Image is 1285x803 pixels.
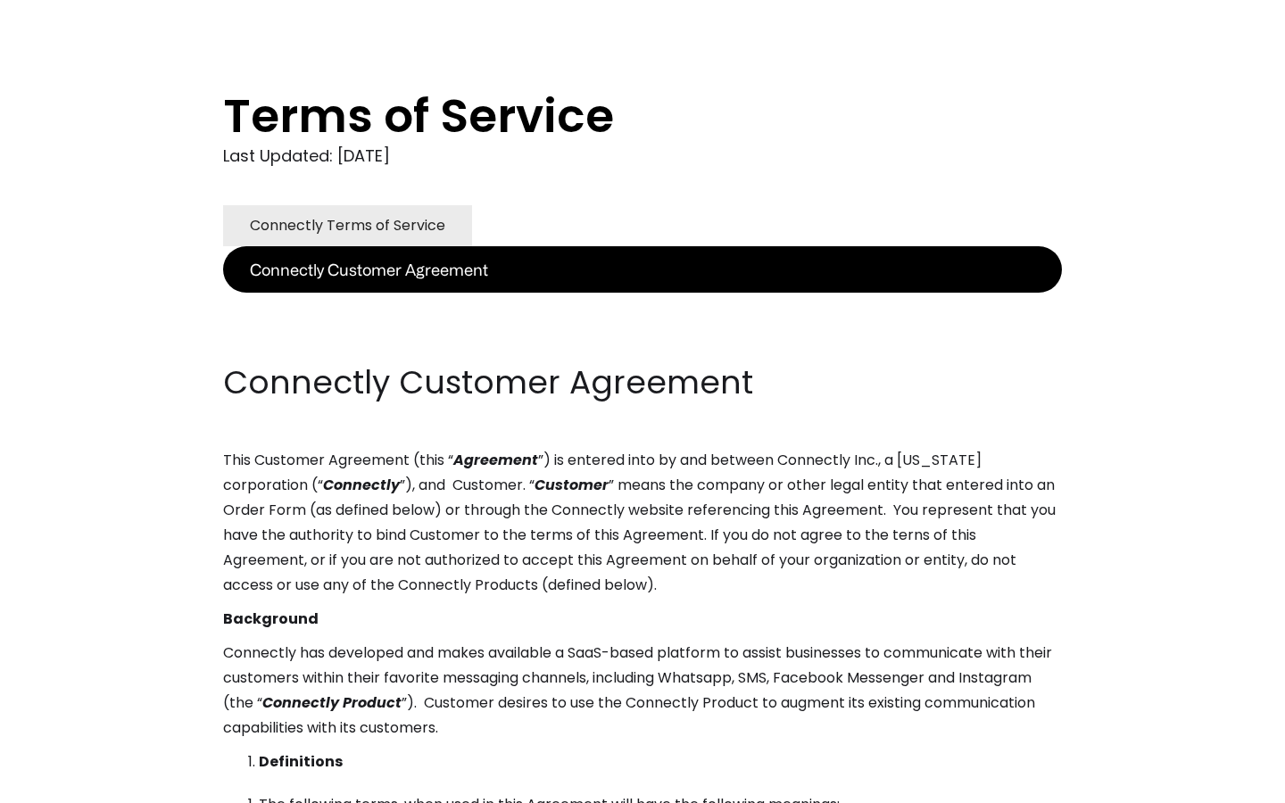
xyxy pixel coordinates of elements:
[250,213,445,238] div: Connectly Terms of Service
[223,641,1062,741] p: Connectly has developed and makes available a SaaS-based platform to assist businesses to communi...
[250,257,488,282] div: Connectly Customer Agreement
[262,692,402,713] em: Connectly Product
[223,143,1062,170] div: Last Updated: [DATE]
[223,327,1062,352] p: ‍
[453,450,538,470] em: Agreement
[223,293,1062,318] p: ‍
[535,475,609,495] em: Customer
[223,448,1062,598] p: This Customer Agreement (this “ ”) is entered into by and between Connectly Inc., a [US_STATE] co...
[223,89,991,143] h1: Terms of Service
[323,475,400,495] em: Connectly
[223,360,1062,405] h2: Connectly Customer Agreement
[223,608,319,629] strong: Background
[259,751,343,772] strong: Definitions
